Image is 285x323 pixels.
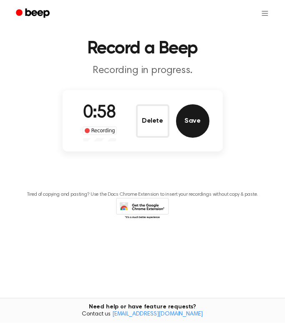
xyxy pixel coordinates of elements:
[27,192,258,198] p: Tired of copying and pasting? Use the Docs Chrome Extension to insert your recordings without cop...
[83,126,117,135] div: Recording
[10,40,275,58] h1: Record a Beep
[176,104,209,138] button: Save Audio Record
[83,104,116,122] span: 0:58
[10,5,57,22] a: Beep
[10,64,275,77] p: Recording in progress.
[5,311,280,318] span: Contact us
[136,104,169,138] button: Delete Audio Record
[112,311,203,317] a: [EMAIL_ADDRESS][DOMAIN_NAME]
[255,3,275,23] button: Open menu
